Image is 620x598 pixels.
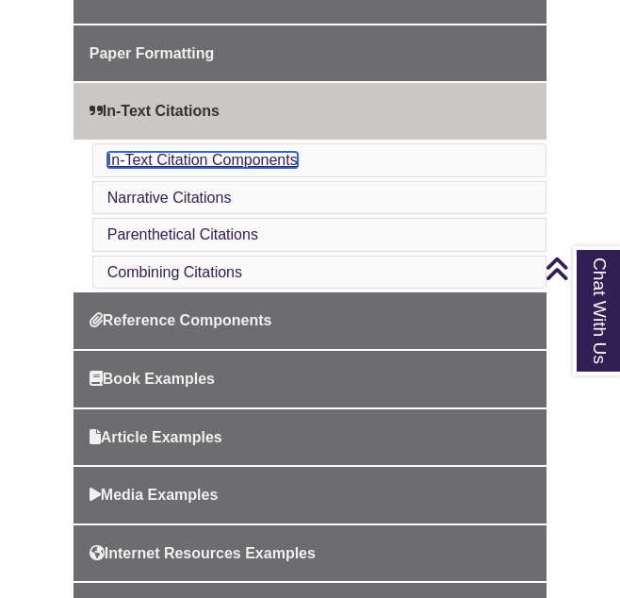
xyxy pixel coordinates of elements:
span: In-Text Citations [90,103,220,119]
span: Paper Formatting [90,45,214,61]
a: Media Examples [73,467,547,523]
span: Internet Resources Examples [90,545,316,561]
span: Book Examples [90,371,215,387]
a: Internet Resources Examples [73,525,547,582]
a: Paper Formatting [73,25,547,82]
span: Article Examples [90,429,222,445]
span: Reference Components [90,312,272,328]
a: Parenthetical Citations [107,226,258,242]
a: Reference Components [73,292,547,349]
a: In-Text Citations [73,83,547,140]
a: Back to Top [545,256,615,281]
a: Combining Citations [107,264,242,280]
a: Article Examples [73,409,547,466]
a: In-Text Citation Components [107,152,298,168]
span: Media Examples [90,487,219,503]
a: Book Examples [73,351,547,407]
a: Narrative Citations [107,190,232,206]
